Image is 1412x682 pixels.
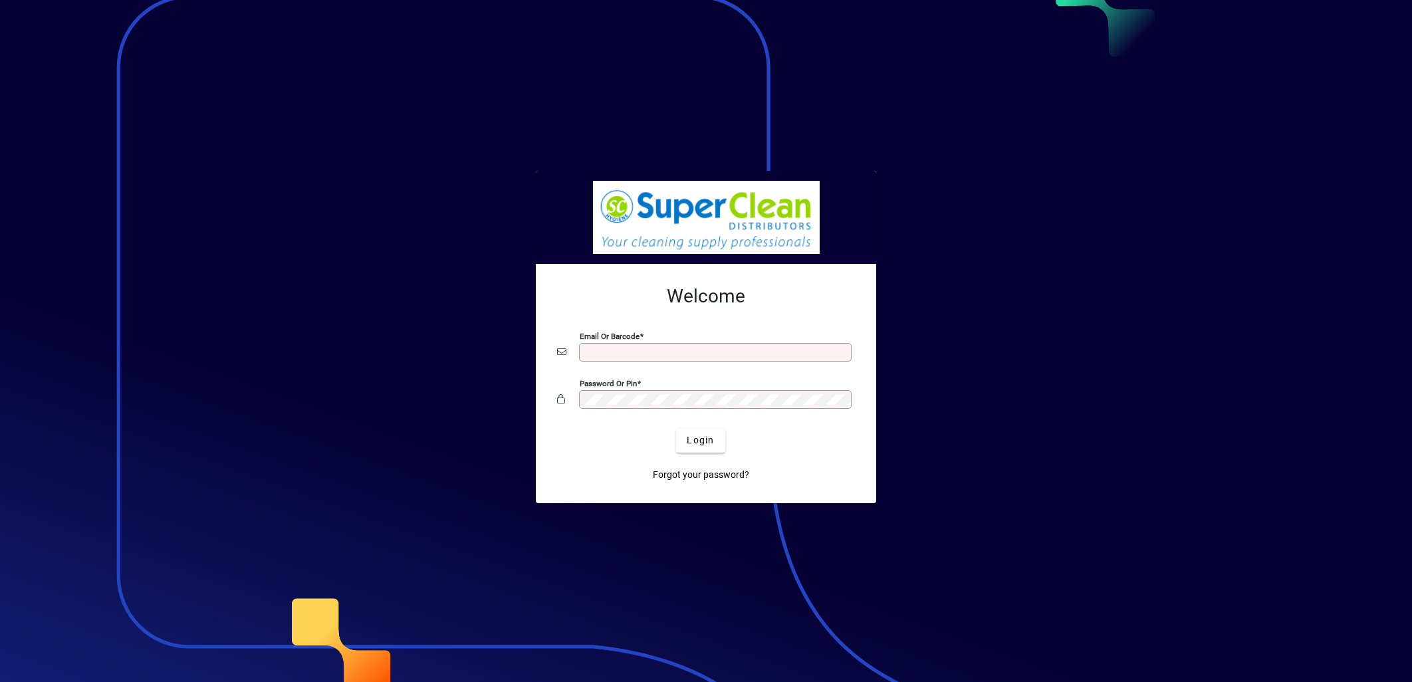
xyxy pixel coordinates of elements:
[580,378,637,388] mat-label: Password or Pin
[647,463,755,487] a: Forgot your password?
[653,468,749,482] span: Forgot your password?
[580,331,640,340] mat-label: Email or Barcode
[676,429,725,453] button: Login
[557,285,855,308] h2: Welcome
[687,433,714,447] span: Login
